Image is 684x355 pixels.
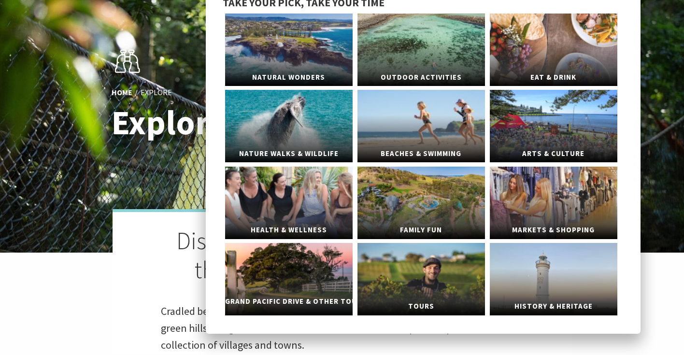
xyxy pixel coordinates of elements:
[490,145,617,163] span: Arts & Culture
[357,298,485,315] span: Tours
[225,293,353,311] span: Grand Pacific Drive & Other Touring
[112,104,385,141] h1: Explore
[357,221,485,239] span: Family Fun
[357,145,485,163] span: Beaches & Swimming
[225,69,353,86] span: Natural Wonders
[225,221,353,239] span: Health & Wellness
[141,86,172,99] li: Explore
[490,221,617,239] span: Markets & Shopping
[490,69,617,86] span: Eat & Drink
[490,298,617,315] span: History & Heritage
[357,69,485,86] span: Outdoor Activities
[161,227,523,288] h2: Discover the charm and beauty of the [GEOGRAPHIC_DATA] area
[112,87,132,98] a: Home
[225,145,353,163] span: Nature Walks & Wildlife
[161,304,522,352] span: Cradled between the sparkling ocean and rainforest-clad escarpment, our rolling green hills and g...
